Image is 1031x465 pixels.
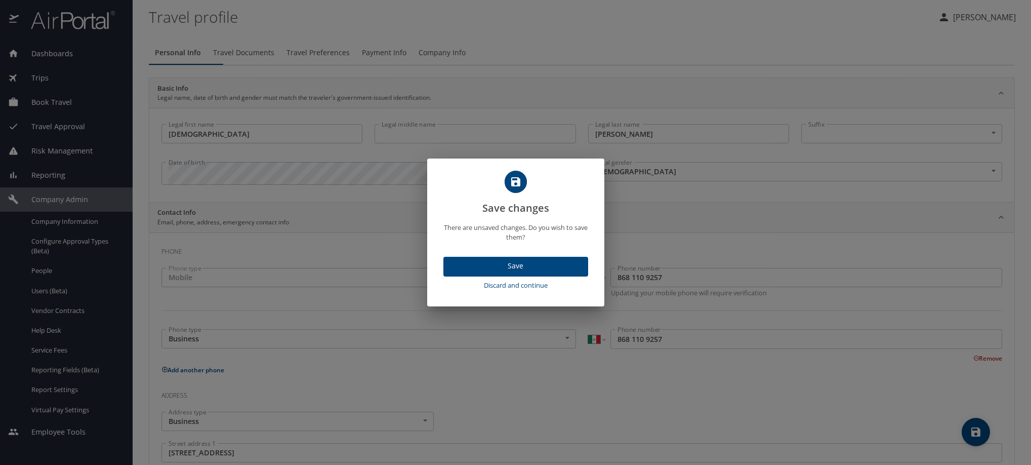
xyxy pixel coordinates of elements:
[443,277,588,294] button: Discard and continue
[443,257,588,277] button: Save
[439,223,592,242] p: There are unsaved changes. Do you wish to save them?
[447,280,584,291] span: Discard and continue
[451,260,580,273] span: Save
[439,171,592,216] h2: Save changes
